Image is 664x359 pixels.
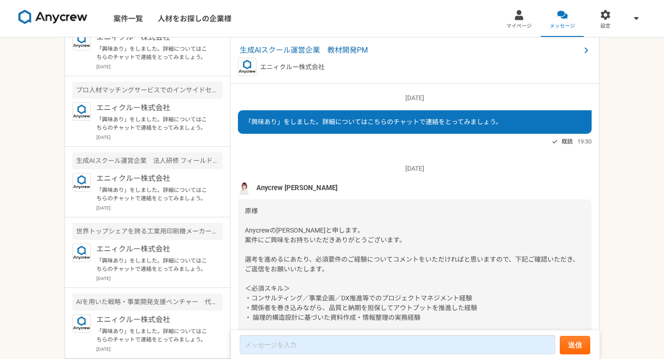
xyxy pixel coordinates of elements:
[96,173,210,184] p: エニィクルー株式会社
[238,164,592,174] p: [DATE]
[562,136,573,147] span: 既読
[260,62,325,72] p: エニィクルー株式会社
[577,137,592,146] span: 19:30
[245,118,502,126] span: 「興味あり」をしました。詳細についてはこちらのチャットで連絡をとってみましょう。
[72,152,223,169] div: 生成AIスクール運営企業 法人研修 フィールドセールスリーダー候補
[96,115,210,132] p: 「興味あり」をしました。詳細についてはこちらのチャットで連絡をとってみましょう。
[96,102,210,114] p: エニィクルー株式会社
[550,23,575,30] span: メッセージ
[96,45,210,61] p: 「興味あり」をしました。詳細についてはこちらのチャットで連絡をとってみましょう。
[96,257,210,273] p: 「興味あり」をしました。詳細についてはこちらのチャットで連絡をとってみましょう。
[18,10,88,24] img: 8DqYSo04kwAAAAASUVORK5CYII=
[238,58,256,76] img: logo_text_blue_01.png
[96,244,210,255] p: エニィクルー株式会社
[72,244,91,262] img: logo_text_blue_01.png
[72,293,223,311] div: AIを用いた戦略・事業開発支援ベンチャー 代表のメンター（業務コンサルタント）
[72,82,223,99] div: プロ人材マッチングサービスでのインサイドセールス/カスタマーサクセス
[96,275,223,282] p: [DATE]
[96,327,210,344] p: 「興味あり」をしました。詳細についてはこちらのチャットで連絡をとってみましょう。
[96,204,223,211] p: [DATE]
[96,186,210,203] p: 「興味あり」をしました。詳細についてはこちらのチャットで連絡をとってみましょう。
[240,45,581,56] span: 生成AIスクール運営企業 教材開発PM
[96,134,223,141] p: [DATE]
[238,181,252,195] img: %E5%90%8D%E7%A7%B0%E6%9C%AA%E8%A8%AD%E5%AE%9A%E3%81%AE%E3%83%87%E3%82%B6%E3%82%A4%E3%83%B3__3_.png
[72,223,223,240] div: 世界トップシェアを誇る工業用印刷機メーカー 営業顧問（1,2社のみの紹介も歓迎）
[600,23,611,30] span: 設定
[238,93,592,103] p: [DATE]
[72,173,91,191] img: logo_text_blue_01.png
[256,183,338,193] span: Anycrew [PERSON_NAME]
[96,314,210,325] p: エニィクルー株式会社
[560,336,590,354] button: 送信
[72,102,91,121] img: logo_text_blue_01.png
[506,23,532,30] span: マイページ
[96,346,223,353] p: [DATE]
[72,32,91,50] img: logo_text_blue_01.png
[72,314,91,333] img: logo_text_blue_01.png
[96,32,210,43] p: エニィクルー株式会社
[96,63,223,70] p: [DATE]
